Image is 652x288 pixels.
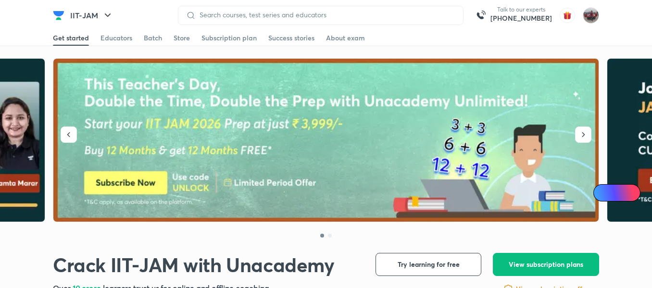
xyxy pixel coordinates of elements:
[196,11,455,19] input: Search courses, test series and educators
[560,8,575,23] img: avatar
[471,6,490,25] img: call-us
[268,33,314,43] div: Success stories
[376,253,481,276] button: Try learning for free
[490,6,552,13] p: Talk to our experts
[593,184,640,201] a: Ai Doubts
[201,30,257,46] a: Subscription plan
[398,260,460,269] span: Try learning for free
[174,30,190,46] a: Store
[509,260,583,269] span: View subscription plans
[53,30,89,46] a: Get started
[100,30,132,46] a: Educators
[201,33,257,43] div: Subscription plan
[326,30,365,46] a: About exam
[583,7,599,24] img: amirhussain Hussain
[268,30,314,46] a: Success stories
[609,189,635,197] span: Ai Doubts
[490,13,552,23] a: [PHONE_NUMBER]
[53,10,64,21] img: Company Logo
[493,253,599,276] button: View subscription plans
[144,33,162,43] div: Batch
[100,33,132,43] div: Educators
[64,6,119,25] button: IIT-JAM
[599,189,607,197] img: Icon
[53,253,335,276] h1: Crack IIT-JAM with Unacademy
[144,30,162,46] a: Batch
[326,33,365,43] div: About exam
[53,33,89,43] div: Get started
[174,33,190,43] div: Store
